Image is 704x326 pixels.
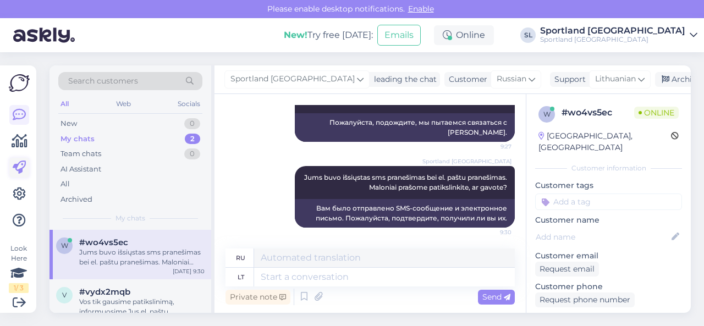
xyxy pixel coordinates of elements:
div: Jums buvo išsiųstas sms pranešimas bei el. paštu pranešimas. Maloniai prašome patikslinkite, ar g... [79,247,205,267]
div: Private note [226,290,290,305]
span: Russian [497,73,526,85]
span: My chats [116,213,145,223]
span: #vydx2mqb [79,287,130,297]
div: Request email [535,262,599,277]
img: Askly Logo [9,74,30,92]
span: Sportland [GEOGRAPHIC_DATA] [422,157,512,165]
div: Request phone number [535,292,635,307]
div: Customer [444,74,487,85]
div: Socials [175,97,202,111]
div: 2 [185,134,200,145]
p: Customer email [535,250,682,262]
div: Vos tik gausime patikslinimą, informuosime Jus el. paštu. [79,297,205,317]
div: ru [236,248,245,267]
div: Look Here [9,244,29,293]
div: My chats [61,134,95,145]
div: Пожалуйста, подождите, мы пытаемся связаться с [PERSON_NAME]. [295,113,515,142]
div: 0 [184,118,200,129]
div: Customer information [535,163,682,173]
div: 0 [184,148,200,159]
div: AI Assistant [61,164,101,175]
span: Sportland [GEOGRAPHIC_DATA] [230,73,355,85]
span: Enable [405,4,437,14]
button: Emails [377,25,421,46]
span: #wo4vs5ec [79,237,128,247]
p: Customer name [535,214,682,226]
div: Вам было отправлено SMS-сообщение и электронное письмо. Пожалуйста, подтвердите, получили ли вы их. [295,199,515,228]
span: v [62,291,67,299]
span: Jums buvo išsiųstas sms pranešimas bei el. paštu pranešimas. Maloniai prašome patikslinkite, ar g... [304,173,509,191]
p: Customer phone [535,281,682,292]
span: w [543,110,551,118]
div: Web [114,97,133,111]
span: 9:30 [470,228,512,236]
span: Search customers [68,75,138,87]
input: Add a tag [535,194,682,210]
div: Support [550,74,586,85]
div: Sportland [GEOGRAPHIC_DATA] [540,35,685,44]
div: [GEOGRAPHIC_DATA], [GEOGRAPHIC_DATA] [538,130,671,153]
p: Visited pages [535,312,682,323]
div: SL [520,27,536,43]
div: All [61,179,70,190]
span: 9:27 [470,142,512,151]
span: Send [482,292,510,302]
div: Online [434,25,494,45]
div: Sportland [GEOGRAPHIC_DATA] [540,26,685,35]
input: Add name [536,231,669,243]
b: New! [284,30,307,40]
div: 1 / 3 [9,283,29,293]
span: w [61,241,68,250]
div: Team chats [61,148,101,159]
div: leading the chat [370,74,437,85]
div: Try free [DATE]: [284,29,373,42]
div: All [58,97,71,111]
a: Sportland [GEOGRAPHIC_DATA]Sportland [GEOGRAPHIC_DATA] [540,26,697,44]
p: Customer tags [535,180,682,191]
div: [DATE] 9:30 [173,267,205,275]
div: # wo4vs5ec [562,106,634,119]
span: Lithuanian [595,73,636,85]
div: Archived [61,194,92,205]
span: Online [634,107,679,119]
div: lt [238,268,244,286]
div: New [61,118,77,129]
